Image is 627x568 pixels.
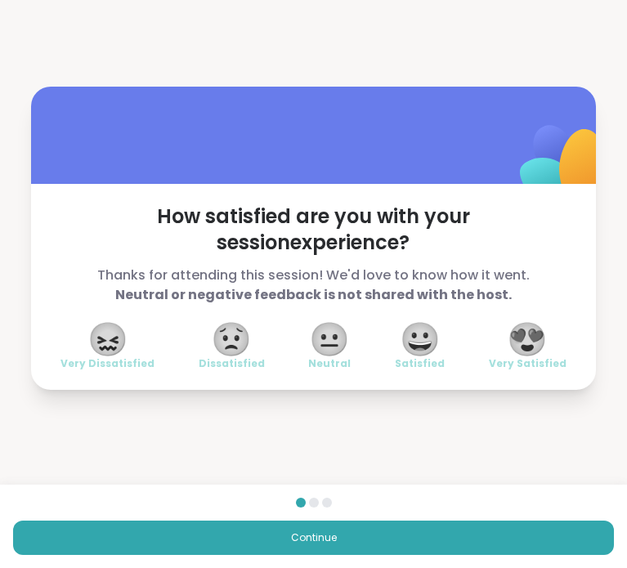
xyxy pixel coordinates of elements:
[60,357,155,370] span: Very Dissatisfied
[291,530,337,545] span: Continue
[308,357,351,370] span: Neutral
[507,324,548,354] span: 😍
[395,357,445,370] span: Satisfied
[115,285,512,304] b: Neutral or negative feedback is not shared with the host.
[13,521,614,555] button: Continue
[60,266,566,305] span: Thanks for attending this session! We'd love to know how it went.
[60,203,566,256] span: How satisfied are you with your session experience?
[309,324,350,354] span: 😐
[199,357,265,370] span: Dissatisfied
[211,324,252,354] span: 😟
[87,324,128,354] span: 😖
[400,324,441,354] span: 😀
[489,357,567,370] span: Very Satisfied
